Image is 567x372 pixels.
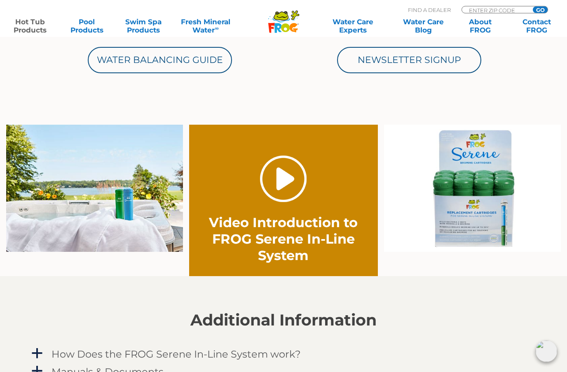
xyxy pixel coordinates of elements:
[536,341,557,362] img: openIcon
[408,6,451,14] p: Find A Dealer
[8,18,52,34] a: Hot TubProducts
[178,18,233,34] a: Fresh MineralWater∞
[215,25,218,31] sup: ∞
[30,312,537,330] h2: Additional Information
[88,47,232,74] a: Water Balancing Guide
[533,7,548,13] input: GO
[384,125,561,252] img: serene
[208,215,359,264] h2: Video Introduction to FROG Serene In-Line System
[401,18,445,34] a: Water CareBlog
[515,18,559,34] a: ContactFROG
[337,47,481,74] a: Newsletter Signup
[30,347,537,362] a: a How Does the FROG Serene In-Line System work?
[458,18,502,34] a: AboutFROG
[52,349,301,360] h4: How Does the FROG Serene In-Line System work?
[31,348,43,360] span: a
[65,18,109,34] a: PoolProducts
[260,156,307,202] a: Play Video
[6,125,183,253] img: Sereneontowel
[468,7,524,14] input: Zip Code Form
[317,18,389,34] a: Water CareExperts
[122,18,166,34] a: Swim SpaProducts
